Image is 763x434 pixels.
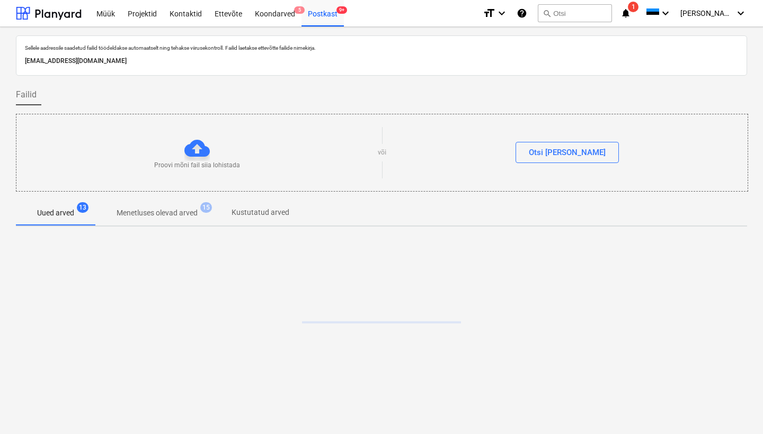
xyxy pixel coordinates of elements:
[232,207,289,218] p: Kustutatud arved
[483,7,495,20] i: format_size
[659,7,672,20] i: keyboard_arrow_down
[734,7,747,20] i: keyboard_arrow_down
[154,161,240,170] p: Proovi mõni fail siia lohistada
[628,2,638,12] span: 1
[77,202,88,213] span: 13
[378,148,386,157] p: või
[200,202,212,213] span: 15
[495,7,508,20] i: keyboard_arrow_down
[680,9,733,17] span: [PERSON_NAME]
[516,142,619,163] button: Otsi [PERSON_NAME]
[294,6,305,14] span: 5
[16,114,748,192] div: Proovi mõni fail siia lohistadavõiOtsi [PERSON_NAME]
[25,56,738,67] p: [EMAIL_ADDRESS][DOMAIN_NAME]
[37,207,74,219] p: Uued arved
[538,4,612,22] button: Otsi
[620,7,631,20] i: notifications
[16,88,37,101] span: Failid
[25,44,738,51] p: Sellele aadressile saadetud failid töödeldakse automaatselt ning tehakse viirusekontroll. Failid ...
[117,207,198,219] p: Menetluses olevad arved
[517,7,527,20] i: Abikeskus
[336,6,347,14] span: 9+
[529,146,606,159] div: Otsi [PERSON_NAME]
[543,9,551,17] span: search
